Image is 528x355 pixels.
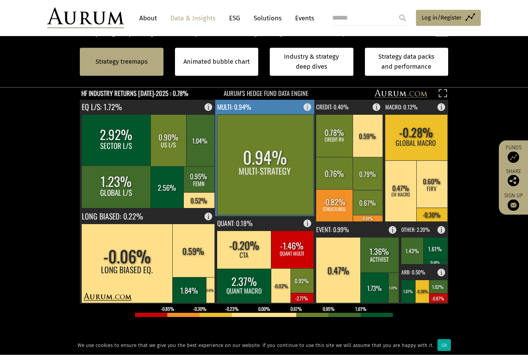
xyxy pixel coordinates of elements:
[96,57,148,67] a: Strategy treemaps
[250,11,285,25] a: Solutions
[183,57,250,67] a: Animated bubble chart
[503,169,524,187] div: Share
[503,144,524,163] a: Funds
[416,10,481,26] a: Log in/Register
[508,152,519,163] img: Access Funds
[365,48,449,76] a: Strategy data packs and performance
[508,175,519,187] img: Share this post
[167,11,219,25] a: Data & Insights
[291,11,314,25] a: Events
[422,13,462,22] span: Log in/Register
[503,192,524,211] a: Sign up
[437,339,451,351] div: Ok
[225,11,244,25] a: ESG
[270,48,353,76] a: Industry & strategy deep dives
[135,11,161,25] a: About
[47,8,124,28] img: Aurum
[395,10,410,26] input: Submit
[508,200,519,211] img: Sign up to our newsletter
